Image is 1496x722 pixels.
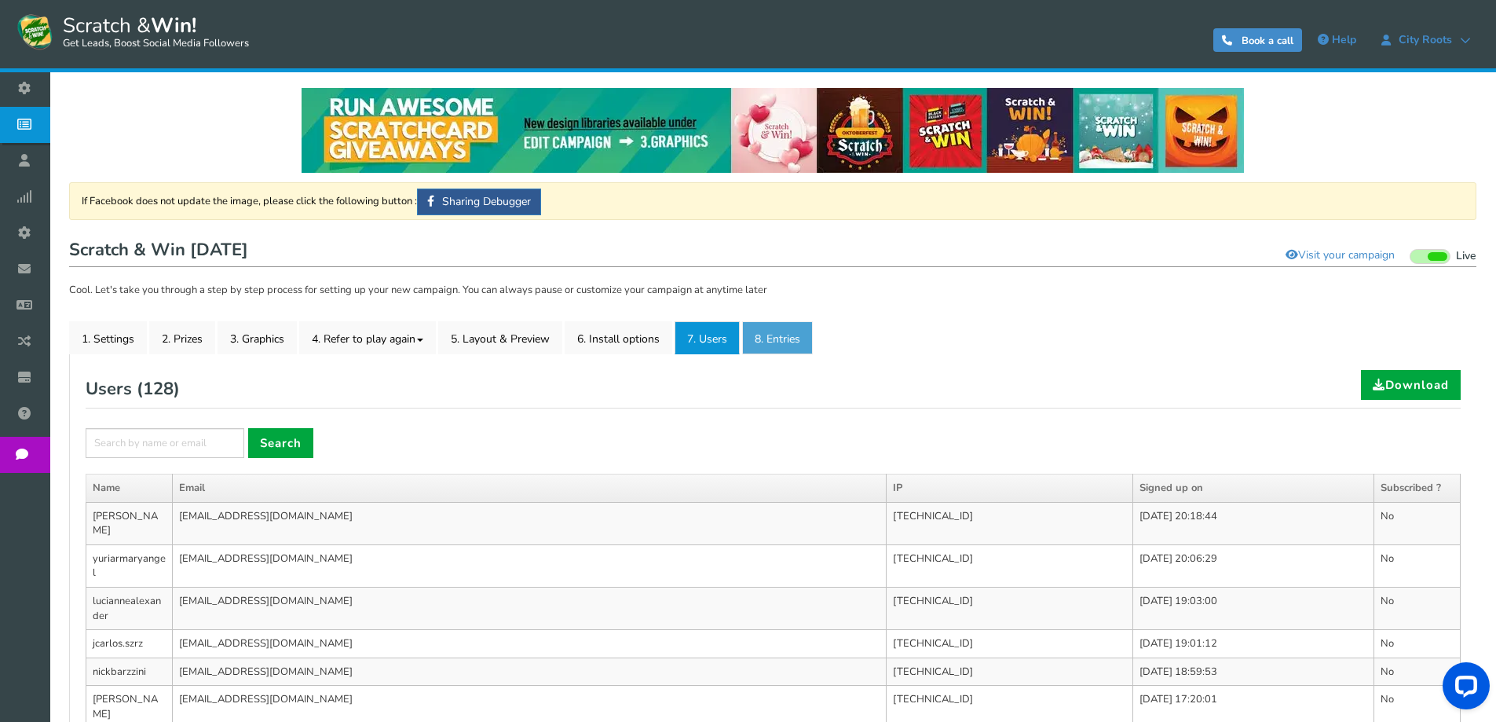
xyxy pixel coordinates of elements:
a: 4. Refer to play again [299,321,436,354]
a: 8. Entries [742,321,813,354]
img: Scratch and Win [16,12,55,51]
td: [DATE] 19:03:00 [1133,588,1374,630]
td: [PERSON_NAME] [86,502,173,544]
a: Scratch &Win! Get Leads, Boost Social Media Followers [16,12,249,51]
td: luciannealexander [86,588,173,630]
td: No [1374,588,1461,630]
span: Book a call [1242,34,1293,48]
td: jcarlos.szrz [86,630,173,658]
th: Signed up on [1133,475,1374,503]
iframe: LiveChat chat widget [1430,656,1496,722]
a: Help [1310,27,1364,53]
input: Search by name or email [86,428,244,458]
td: No [1374,502,1461,544]
a: Visit your campaign [1275,242,1405,269]
td: [TECHNICAL_ID] [887,658,1133,686]
small: Get Leads, Boost Social Media Followers [63,38,249,50]
div: If Facebook does not update the image, please click the following button : [69,182,1476,220]
td: [DATE] 19:01:12 [1133,630,1374,658]
td: No [1374,630,1461,658]
td: [DATE] 18:59:53 [1133,658,1374,686]
th: Subscribed ? [1374,475,1461,503]
h1: Scratch & Win [DATE] [69,236,1476,267]
img: festival-poster-2020.webp [302,88,1244,173]
td: [EMAIL_ADDRESS][DOMAIN_NAME] [173,658,887,686]
h2: Users ( ) [86,370,180,408]
a: Name [93,481,120,495]
td: [TECHNICAL_ID] [887,630,1133,658]
td: No [1374,544,1461,587]
a: 3. Graphics [218,321,297,354]
p: Cool. Let's take you through a step by step process for setting up your new campaign. You can alw... [69,283,1476,299]
td: [TECHNICAL_ID] [887,502,1133,544]
th: Email [173,475,887,503]
td: [DATE] 20:06:29 [1133,544,1374,587]
a: Search [248,428,313,458]
th: IP [887,475,1133,503]
a: Sharing Debugger [417,189,541,215]
td: [DATE] 20:18:44 [1133,502,1374,544]
td: [EMAIL_ADDRESS][DOMAIN_NAME] [173,588,887,630]
td: [TECHNICAL_ID] [887,588,1133,630]
a: 5. Layout & Preview [438,321,562,354]
td: nickbarzzini [86,658,173,686]
span: Live [1456,249,1476,264]
span: Help [1332,32,1356,47]
td: [TECHNICAL_ID] [887,544,1133,587]
span: City Roots [1391,34,1460,46]
a: 1. Settings [69,321,147,354]
a: Download [1361,370,1461,400]
a: 2. Prizes [149,321,215,354]
td: [EMAIL_ADDRESS][DOMAIN_NAME] [173,502,887,544]
td: yuriarmaryangel [86,544,173,587]
a: Book a call [1213,28,1302,52]
a: 6. Install options [565,321,672,354]
span: Scratch & [55,12,249,51]
a: 7. Users [675,321,740,354]
strong: Win! [151,12,196,39]
span: 128 [143,377,174,401]
td: [EMAIL_ADDRESS][DOMAIN_NAME] [173,630,887,658]
td: No [1374,658,1461,686]
td: [EMAIL_ADDRESS][DOMAIN_NAME] [173,544,887,587]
